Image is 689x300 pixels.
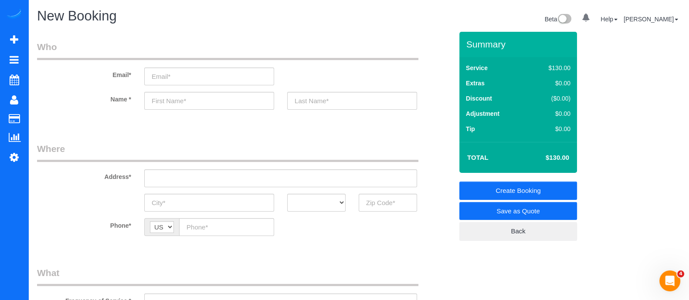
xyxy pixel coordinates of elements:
img: Automaid Logo [5,9,23,21]
a: Beta [545,16,572,23]
a: Back [459,222,577,240]
label: Email* [31,67,138,79]
a: [PERSON_NAME] [624,16,678,23]
label: Adjustment [466,109,499,118]
label: Discount [466,94,492,103]
span: New Booking [37,8,117,24]
img: New interface [557,14,571,25]
label: Phone* [31,218,138,230]
legend: Who [37,40,418,60]
h4: $130.00 [519,154,569,162]
div: ($0.00) [530,94,570,103]
a: Save as Quote [459,202,577,220]
h3: Summary [466,39,573,49]
label: Service [466,64,488,72]
span: 4 [677,270,684,277]
strong: Total [467,154,489,161]
div: $0.00 [530,79,570,88]
input: Email* [144,67,274,85]
a: Create Booking [459,182,577,200]
input: Last Name* [287,92,417,110]
label: Name * [31,92,138,104]
div: $130.00 [530,64,570,72]
label: Tip [466,125,475,133]
legend: What [37,266,418,286]
a: Help [601,16,618,23]
label: Extras [466,79,485,88]
div: $0.00 [530,125,570,133]
div: $0.00 [530,109,570,118]
iframe: Intercom live chat [659,270,680,291]
input: First Name* [144,92,274,110]
label: Address* [31,169,138,181]
input: Zip Code* [359,194,417,212]
legend: Where [37,142,418,162]
input: City* [144,194,274,212]
input: Phone* [179,218,274,236]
